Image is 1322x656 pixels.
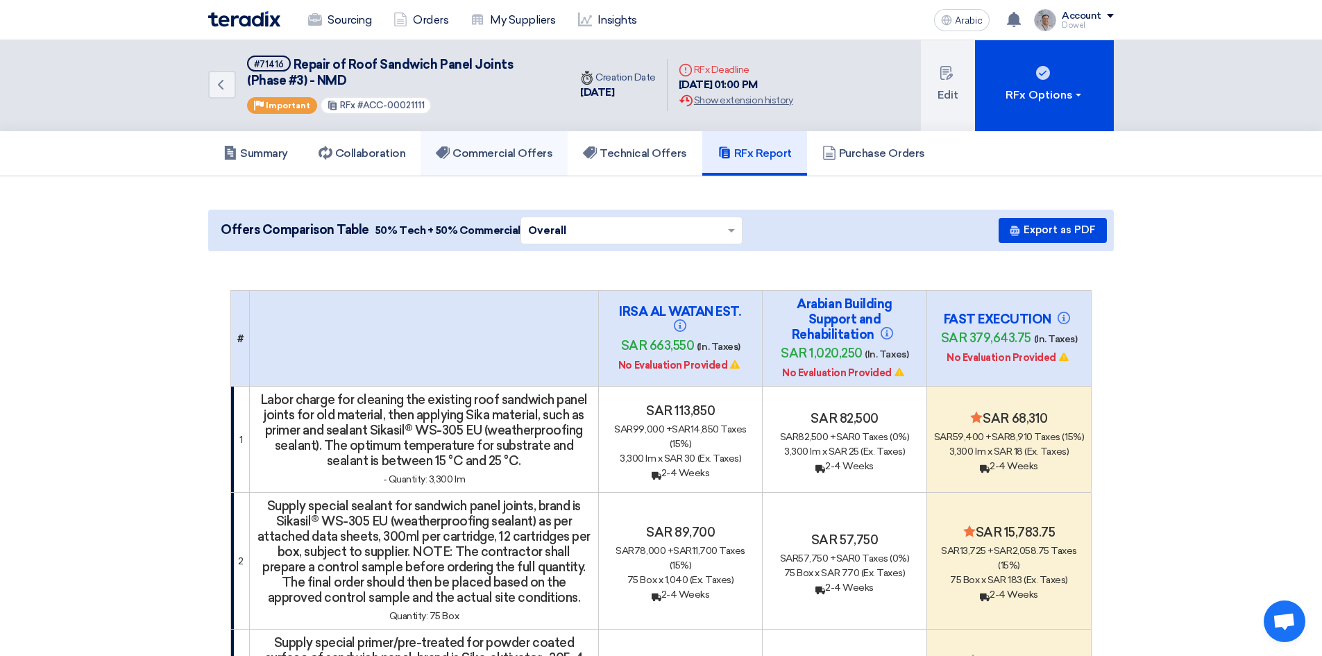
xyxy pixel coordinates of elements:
font: RFx Report [734,146,792,160]
font: sar 18 [994,446,1023,457]
font: RFx [340,100,355,110]
font: (Ex. Taxes) [690,574,734,586]
font: sar 770 [821,567,859,579]
font: Purchase Orders [839,146,925,160]
font: SAR 15,783.75 [976,525,1056,540]
font: Edit [938,88,958,101]
font: 75 [627,574,638,586]
font: SAR [941,545,960,557]
a: Sourcing [297,5,382,35]
font: Show extension history [694,94,793,106]
font: sar 379,643.75 [941,330,1031,346]
font: sar 30 [664,453,695,464]
font: Arabic [955,15,983,26]
font: SAR 89,700 [646,525,715,540]
font: (Ex. Taxes) [697,453,742,464]
font: Commercial Offers [452,146,552,160]
font: Dowel [1062,21,1085,30]
font: Sourcing [328,13,371,26]
a: Insights [567,5,648,35]
font: sar 68,310 [983,411,1047,426]
font: 8,910 Taxes (15%) [1010,431,1084,443]
font: 2-4 Weeks [661,589,710,600]
font: #ACC-00021111 [357,100,425,110]
font: (In. Taxes) [697,341,740,353]
font: (In. Taxes) [1034,333,1078,345]
img: Teradix logo [208,11,280,27]
font: 14,850 Taxes (15%) [670,423,747,450]
a: Orders [382,5,459,35]
a: Purchase Orders [807,131,940,176]
font: sar [780,553,799,564]
a: Technical Offers [568,131,702,176]
font: 99,000 + [633,423,672,435]
font: (In. Taxes) [865,348,908,360]
font: 0 Taxes (0%) [854,431,909,443]
font: sar 25 [829,446,859,457]
font: 75 [784,567,795,579]
font: SAR 57,750 [811,532,878,548]
font: SAR [616,545,634,557]
font: (Ex. Taxes) [1024,574,1068,586]
a: Summary [208,131,303,176]
font: IRSA AL WATAN EST. [619,304,740,319]
font: SAR [934,431,953,443]
a: Collaboration [303,131,421,176]
font: Account [1062,10,1101,22]
font: 59,400 + [953,431,992,443]
font: SAR 113,850 [646,403,715,419]
font: SAR [992,431,1010,443]
font: 3,300 [620,453,644,464]
font: No Evaluation Provided [782,367,891,379]
font: sar [836,553,855,564]
font: Supply special sealant for sandwich panel joints, brand is Sikasil® WS-305 EU (weatherproofing se... [257,498,591,605]
font: sar 183 [988,574,1022,586]
font: No Evaluation Provided [947,352,1056,364]
button: Arabic [934,9,990,31]
button: RFx Options [975,39,1114,131]
font: sar [780,431,799,443]
font: 78,000 + [634,545,673,557]
a: My Suppliers [459,5,566,35]
font: Offers Comparison Table [221,222,369,237]
font: lm x [975,446,992,457]
font: sar [836,431,855,443]
font: SAR [673,545,692,557]
font: 2-4 Weeks [990,460,1038,472]
font: Orders [413,13,448,26]
font: (Ex. Taxes) [1024,446,1069,457]
font: 2-4 Weeks [825,460,874,472]
font: 50% Tech + 50% Commercial [375,224,520,237]
font: 2,058.75 Taxes (15%) [998,545,1077,571]
font: SAR [994,545,1012,557]
font: Technical Offers [600,146,686,160]
font: [DATE] 01:00 PM [679,78,758,91]
font: 75 [950,574,961,586]
font: No Evaluation Provided [618,360,727,371]
font: Box x [963,574,986,586]
font: Insights [598,13,637,26]
a: Commercial Offers [421,131,568,176]
h5: Repair of Roof Sandwich Panel Joints (Phase #3) - NMD [247,56,552,90]
div: Open chat [1264,600,1305,642]
font: # [237,333,244,344]
font: Repair of Roof Sandwich Panel Joints (Phase #3) - NMD [247,57,513,88]
font: 1,040 [665,574,688,586]
font: 2 [238,555,244,567]
font: Box x [640,574,663,586]
font: lm x [645,453,662,464]
font: Collaboration [335,146,406,160]
a: RFx Report [702,131,807,176]
button: Export as PDF [999,218,1107,243]
font: SAR [672,423,690,435]
font: sar 1,020,250 [781,346,863,361]
font: Arabian Building Support and Rehabilitation [792,296,892,342]
font: 3,300 [949,446,974,457]
font: lm x [810,446,827,457]
font: 57,750 + [798,553,836,564]
font: Box x [797,567,820,579]
font: (Ex. Taxes) [861,446,905,457]
font: #71416 [254,59,284,69]
font: 0 Taxes (0%) [854,553,909,564]
font: RFx Deadline [694,64,749,76]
